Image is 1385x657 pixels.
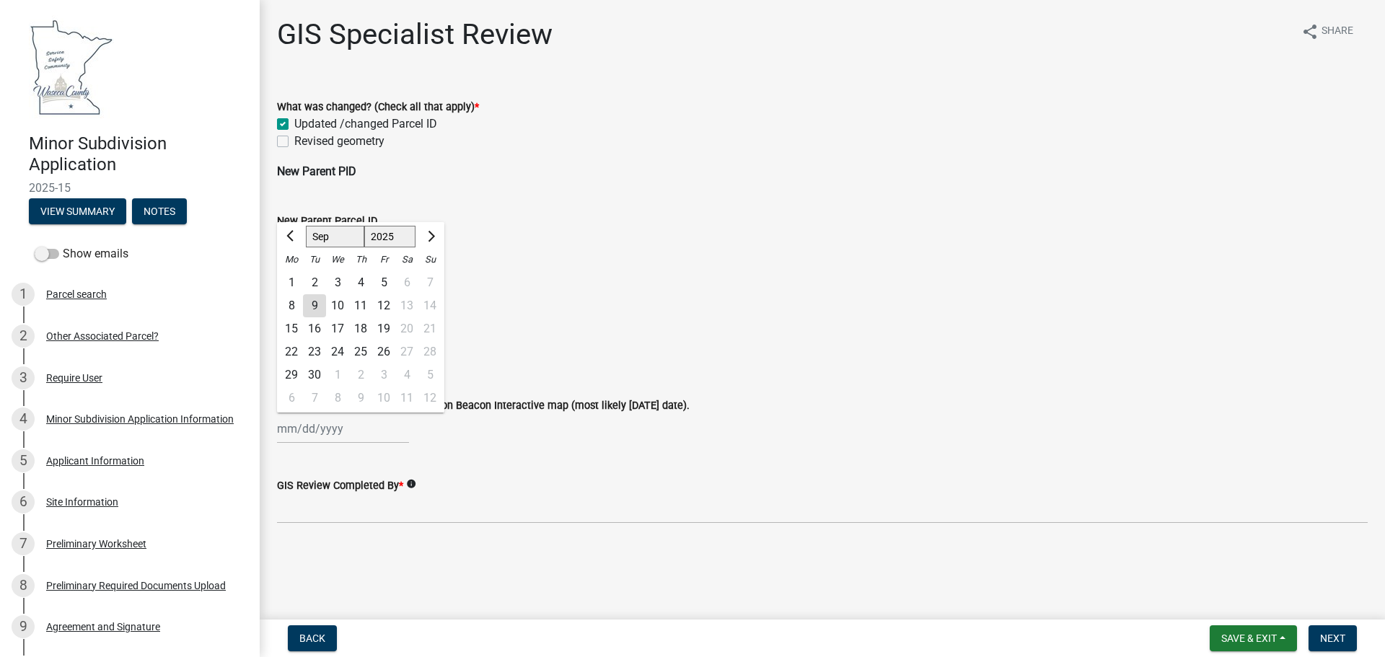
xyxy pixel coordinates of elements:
div: 9 [303,294,326,317]
div: Require User [46,373,102,383]
div: Monday, September 1, 2025 [280,271,303,294]
div: 7 [303,387,326,410]
div: 24 [326,340,349,363]
label: Show emails [35,245,128,263]
div: 1 [280,271,303,294]
div: Monday, October 6, 2025 [280,387,303,410]
h4: Minor Subdivision Application [29,133,248,175]
select: Select year [364,226,416,247]
div: Tu [303,248,326,271]
div: Thursday, October 2, 2025 [349,363,372,387]
div: Friday, October 3, 2025 [372,363,395,387]
div: 26 [372,340,395,363]
div: 4 [349,271,372,294]
div: Friday, September 19, 2025 [372,317,395,340]
div: 18 [349,317,372,340]
div: Monday, September 29, 2025 [280,363,303,387]
wm-modal-confirm: Notes [132,206,187,218]
div: Thursday, September 18, 2025 [349,317,372,340]
div: Site Information [46,497,118,507]
div: 6 [280,387,303,410]
div: 12 [372,294,395,317]
div: Applicant Information [46,456,144,466]
div: Monday, September 15, 2025 [280,317,303,340]
div: 9 [349,387,372,410]
div: Parcel search [46,289,107,299]
div: Wednesday, October 8, 2025 [326,387,349,410]
strong: New Parent PID [277,164,356,178]
div: Wednesday, October 1, 2025 [326,363,349,387]
div: Friday, September 5, 2025 [372,271,395,294]
div: 1 [326,363,349,387]
label: What was changed? (Check all that apply) [277,102,479,113]
label: GIS Review Completed By [277,481,403,491]
div: 23 [303,340,326,363]
wm-modal-confirm: Summary [29,206,126,218]
select: Select month [306,226,364,247]
button: Next [1309,625,1357,651]
div: Thursday, September 4, 2025 [349,271,372,294]
div: Thursday, September 25, 2025 [349,340,372,363]
div: Wednesday, September 10, 2025 [326,294,349,317]
img: Waseca County, Minnesota [29,15,114,118]
div: 9 [12,615,35,638]
input: mm/dd/yyyy [277,414,409,444]
div: Friday, September 26, 2025 [372,340,395,363]
label: Revised geometry [294,133,384,150]
div: 3 [326,271,349,294]
span: Save & Exit [1221,632,1277,644]
div: 17 [326,317,349,340]
div: Tuesday, September 23, 2025 [303,340,326,363]
div: 29 [280,363,303,387]
div: Friday, October 10, 2025 [372,387,395,410]
button: Next month [421,225,439,248]
div: Agreement and Signature [46,622,160,632]
div: 22 [280,340,303,363]
div: Mo [280,248,303,271]
span: Share [1322,23,1353,40]
div: 8 [280,294,303,317]
div: 5 [372,271,395,294]
div: 10 [372,387,395,410]
label: Updated /changed Parcel ID [294,115,437,133]
div: 7 [12,532,35,555]
h1: GIS Specialist Review [277,17,553,52]
div: Tuesday, October 7, 2025 [303,387,326,410]
div: Wednesday, September 17, 2025 [326,317,349,340]
span: Next [1320,632,1345,644]
label: Date the new parcel will be visible on Beacon Interactive map (most likely [DATE] date). [277,401,690,411]
div: 4 [12,407,35,431]
div: Thursday, September 11, 2025 [349,294,372,317]
div: Monday, September 8, 2025 [280,294,303,317]
label: New Parent Parcel ID [277,216,377,226]
div: Fr [372,248,395,271]
button: Back [288,625,337,651]
button: View Summary [29,198,126,224]
div: Su [418,248,441,271]
button: Save & Exit [1210,625,1297,651]
div: Friday, September 12, 2025 [372,294,395,317]
button: shareShare [1290,17,1365,45]
div: 2 [349,363,372,387]
div: Preliminary Worksheet [46,539,146,549]
div: Minor Subdivision Application Information [46,414,234,424]
i: info [406,479,416,489]
div: 2 [303,271,326,294]
span: Back [299,632,325,644]
div: Other Associated Parcel? [46,331,159,341]
div: 6 [12,490,35,513]
div: Tuesday, September 2, 2025 [303,271,326,294]
div: Wednesday, September 24, 2025 [326,340,349,363]
div: Monday, September 22, 2025 [280,340,303,363]
button: Previous month [283,225,300,248]
div: Th [349,248,372,271]
div: 15 [280,317,303,340]
div: 8 [326,387,349,410]
div: 25 [349,340,372,363]
div: Tuesday, September 30, 2025 [303,363,326,387]
div: Sa [395,248,418,271]
div: 19 [372,317,395,340]
div: 8 [12,574,35,597]
div: 16 [303,317,326,340]
div: Wednesday, September 3, 2025 [326,271,349,294]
